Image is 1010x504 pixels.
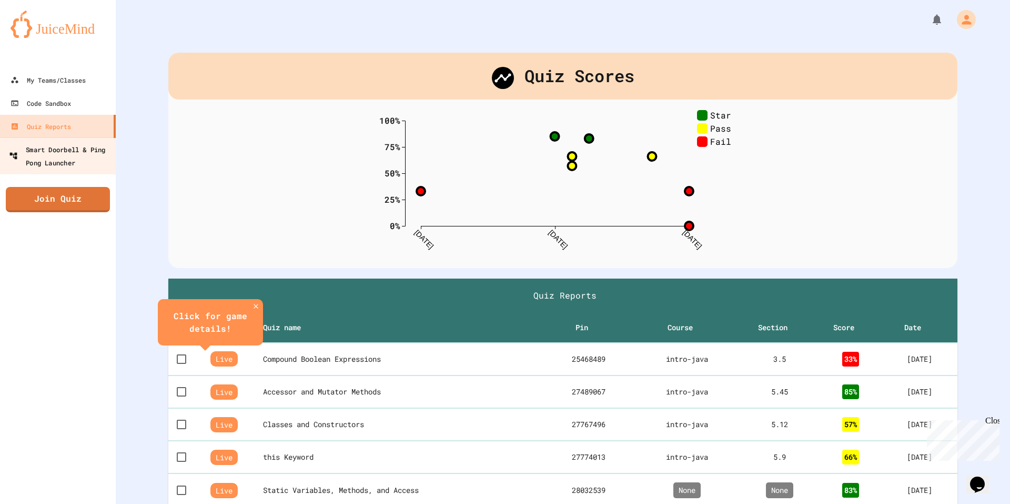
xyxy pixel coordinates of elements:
[543,343,634,375] td: 25468489
[946,7,978,32] div: My Account
[642,452,731,462] div: intro-java
[263,375,543,408] th: Accessor and Mutator Methods
[210,351,238,367] span: Live
[923,416,999,461] iframe: chat widget
[413,228,435,250] text: [DATE]
[385,167,400,178] text: 50%
[210,417,238,432] span: Live
[833,321,868,334] span: Score
[6,187,110,212] a: Join Quiz
[710,135,731,146] text: Fail
[758,321,801,334] span: Section
[11,11,105,38] img: logo-orange.svg
[390,220,400,231] text: 0%
[263,408,543,441] th: Classes and Constructors
[11,97,71,110] div: Code Sandbox
[168,53,957,100] div: Quiz Scores
[263,321,315,334] span: Quiz name
[842,450,859,465] div: 66 %
[263,441,543,473] th: this Keyword
[668,321,706,334] span: Course
[210,450,238,465] span: Live
[642,354,731,364] div: intro-java
[11,120,71,133] div: Quiz Reports
[263,343,543,375] th: Compound Boolean Expressions
[543,375,634,408] td: 27489067
[748,419,811,430] div: 5 . 1 2
[168,310,252,335] div: Click for game details!
[710,122,731,133] text: Pass
[681,228,703,250] text: [DATE]
[842,384,859,399] div: 85 %
[547,228,569,250] text: [DATE]
[379,114,400,125] text: 100%
[210,384,238,400] span: Live
[842,352,859,367] div: 33 %
[642,387,731,397] div: intro-java
[966,462,999,493] iframe: chat widget
[766,482,793,498] div: None
[177,289,953,302] h1: Quiz Reports
[748,452,811,462] div: 5 . 9
[882,375,957,408] td: [DATE]
[882,441,957,473] td: [DATE]
[210,483,238,498] span: Live
[642,419,731,430] div: intro-java
[842,483,859,498] div: 83 %
[748,354,811,364] div: 3 . 5
[882,343,957,375] td: [DATE]
[904,321,935,334] span: Date
[673,482,701,498] div: None
[9,143,113,169] div: Smart Doorbell & Ping Pong Launcher
[11,74,86,86] div: My Teams/Classes
[4,4,73,67] div: Chat with us now!Close
[748,387,811,397] div: 5 . 4 5
[842,417,859,432] div: 57 %
[575,321,602,334] span: Pin
[385,193,400,204] text: 25%
[249,300,262,313] button: close
[543,441,634,473] td: 27774013
[385,141,400,152] text: 75%
[710,109,731,120] text: Star
[882,408,957,441] td: [DATE]
[543,408,634,441] td: 27767496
